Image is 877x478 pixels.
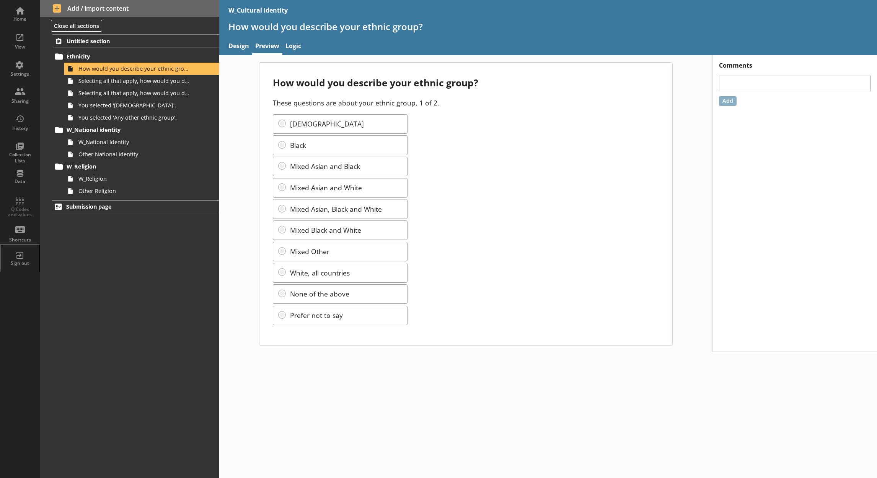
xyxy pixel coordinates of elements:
[56,160,219,197] li: W_ReligionW_ReligionOther Religion
[7,125,33,131] div: History
[66,203,187,210] span: Submission page
[7,237,33,243] div: Shortcuts
[52,124,219,136] a: W_National identity
[64,99,219,112] a: You selected '[DEMOGRAPHIC_DATA]'.
[78,138,191,146] span: W_National Identity
[51,20,102,32] button: Close all sections
[40,34,219,197] li: Untitled sectionEthnicityHow would you describe your ethnic group?Selecting all that apply, how w...
[78,114,191,121] span: You selected 'Any other ethnic group'.
[64,87,219,99] a: Selecting all that apply, how would you describe your ethnic group?
[7,260,33,266] div: Sign out
[7,98,33,104] div: Sharing
[713,55,877,70] h1: Comments
[52,200,219,213] a: Submission page
[64,136,219,148] a: W_National Identity
[53,4,207,13] span: Add / import content
[78,102,191,109] span: You selected '[DEMOGRAPHIC_DATA]'.
[7,16,33,22] div: Home
[64,63,219,75] a: How would you describe your ethnic group?
[78,77,191,84] span: Selecting all that apply, how would you describe your ethnic group?
[228,21,868,32] h1: How would you describe your ethnic group?
[78,187,191,194] span: Other Religion
[67,163,187,170] span: W_Religion
[78,89,191,97] span: Selecting all that apply, how would you describe your ethnic group?
[56,124,219,160] li: W_National identityW_National IdentityOther National Identity
[252,39,282,55] a: Preview
[7,44,33,50] div: View
[67,126,187,133] span: W_National identity
[273,76,659,89] div: How would you describe your ethnic group?
[64,185,219,197] a: Other Religion
[273,98,659,107] p: These questions are about your ethnic group, 1 of 2.
[67,37,187,45] span: Untitled section
[78,151,191,158] span: Other National Identity
[7,178,33,185] div: Data
[228,6,288,15] div: W_Cultural Identity
[56,50,219,124] li: EthnicityHow would you describe your ethnic group?Selecting all that apply, how would you describ...
[64,173,219,185] a: W_Religion
[64,75,219,87] a: Selecting all that apply, how would you describe your ethnic group?
[282,39,304,55] a: Logic
[78,175,191,182] span: W_Religion
[64,112,219,124] a: You selected 'Any other ethnic group'.
[64,148,219,160] a: Other National Identity
[7,71,33,77] div: Settings
[7,152,33,164] div: Collection Lists
[52,34,219,47] a: Untitled section
[52,160,219,173] a: W_Religion
[52,50,219,63] a: Ethnicity
[225,39,252,55] a: Design
[67,53,187,60] span: Ethnicity
[78,65,191,72] span: How would you describe your ethnic group?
